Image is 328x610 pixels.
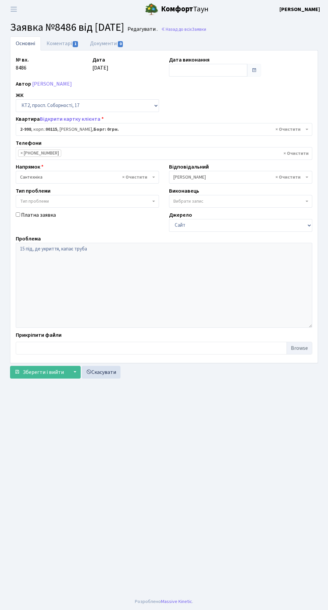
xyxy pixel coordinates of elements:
[169,187,199,195] label: Виконавець
[10,366,68,379] button: Зберегти і вийти
[87,56,164,77] div: [DATE]
[169,171,312,184] span: Тихонов М.М.
[122,174,147,181] span: Видалити всі елементи
[5,4,22,15] button: Переключити навігацію
[16,139,42,147] label: Телефони
[169,211,192,219] label: Джерело
[16,163,44,171] label: Напрямок
[23,369,64,376] span: Зберегти і вийти
[16,187,51,195] label: Тип проблеми
[161,4,193,14] b: Комфорт
[279,5,320,13] a: [PERSON_NAME]
[16,91,23,99] label: ЖК
[82,366,120,379] a: Скасувати
[93,126,119,133] b: Борг: 0грн.
[173,198,203,205] span: Вибрати запис
[10,36,41,50] a: Основні
[279,6,320,13] b: [PERSON_NAME]
[161,26,206,32] a: Назад до всіхЗаявки
[20,198,49,205] span: Тип проблеми
[20,126,304,133] span: <b>2-998</b>, корп.: <b>00115</b>, Тараненко Віта Сергіївна, <b>Борг: 0грн.</b>
[16,331,62,339] label: Прикріпити файли
[20,126,31,133] b: 2-998
[20,174,151,181] span: Сантехніка
[41,36,84,50] a: Коментарі
[46,126,57,133] b: 00115
[16,123,312,136] span: <b>2-998</b>, корп.: <b>00115</b>, Тараненко Віта Сергіївна, <b>Борг: 0грн.</b>
[275,126,301,133] span: Видалити всі елементи
[40,115,100,123] a: Відкрити картку клієнта
[283,150,309,157] span: Видалити всі елементи
[16,243,312,328] textarea: 15 під, де укриття, капає труба
[11,56,87,77] div: 8486
[118,41,123,47] span: 0
[145,3,158,16] img: logo.png
[32,80,72,88] a: [PERSON_NAME]
[192,26,206,32] span: Заявки
[275,174,301,181] span: Видалити всі елементи
[161,4,209,15] span: Таун
[173,174,304,181] span: Тихонов М.М.
[20,150,23,157] span: ×
[16,171,159,184] span: Сантехніка
[18,149,61,157] li: (067) 248-05-99
[16,235,41,243] label: Проблема
[16,115,104,123] label: Квартира
[16,80,31,88] label: Автор
[169,56,210,64] label: Дата виконання
[161,598,192,605] a: Massive Kinetic
[73,41,78,47] span: 1
[135,598,193,605] div: Розроблено .
[10,20,124,35] span: Заявка №8486 від [DATE]
[84,36,129,50] a: Документи
[21,211,56,219] label: Платна заявка
[92,56,105,64] label: Дата
[126,26,158,32] small: Редагувати .
[169,163,209,171] label: Відповідальний
[16,56,29,64] label: № вх.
